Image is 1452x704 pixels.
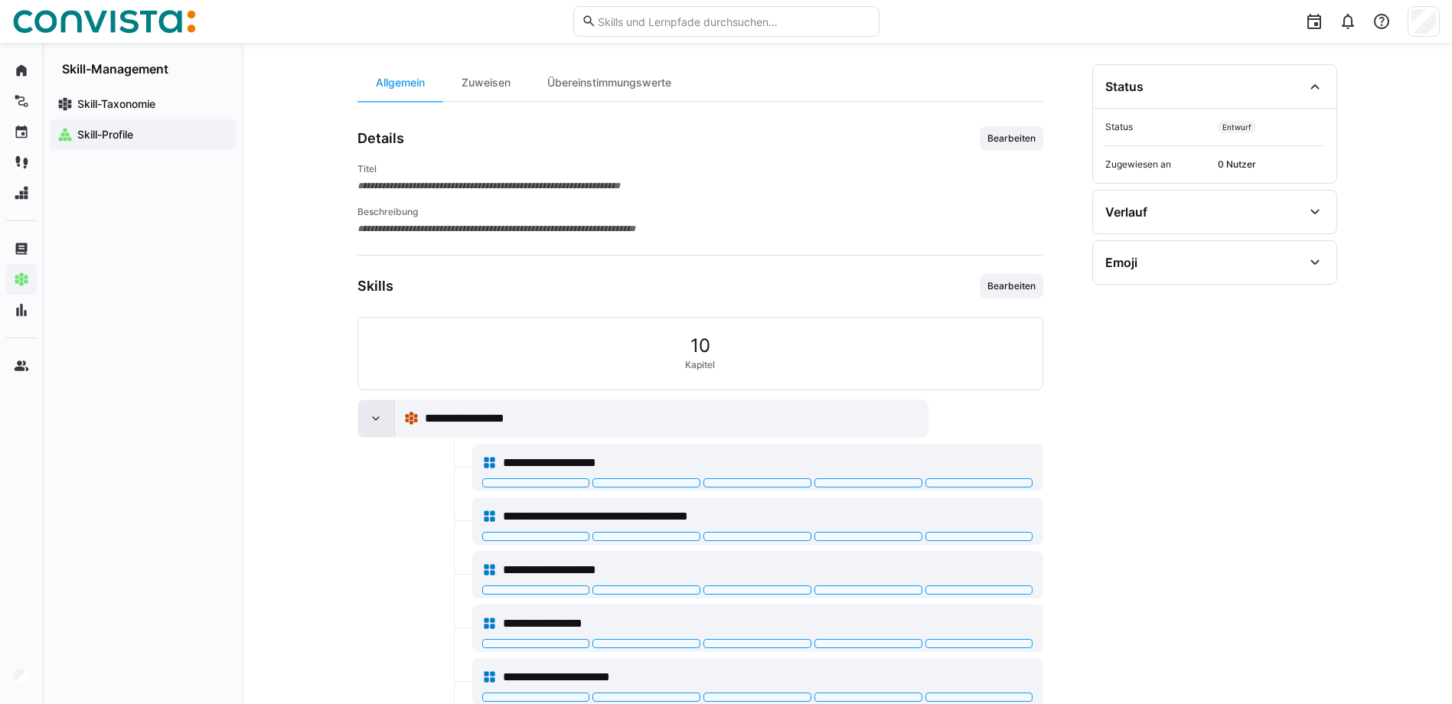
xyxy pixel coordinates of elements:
[690,336,710,356] span: 10
[1105,255,1137,270] div: Emoji
[357,130,404,147] h3: Details
[443,64,529,101] div: Zuweisen
[1218,121,1256,133] span: Entwurf
[357,163,1043,175] h4: Titel
[1105,204,1147,220] div: Verlauf
[1218,158,1324,171] span: 0 Nutzer
[1105,158,1212,171] span: Zugewiesen an
[986,132,1037,145] span: Bearbeiten
[596,15,870,28] input: Skills und Lernpfade durchsuchen…
[357,278,393,295] h3: Skills
[357,206,1043,218] h4: Beschreibung
[685,359,715,371] span: Kapitel
[529,64,690,101] div: Übereinstimmungswerte
[980,274,1043,298] button: Bearbeiten
[986,280,1037,292] span: Bearbeiten
[1105,121,1212,133] span: Status
[357,64,443,101] div: Allgemein
[1105,79,1144,94] div: Status
[980,126,1043,151] button: Bearbeiten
